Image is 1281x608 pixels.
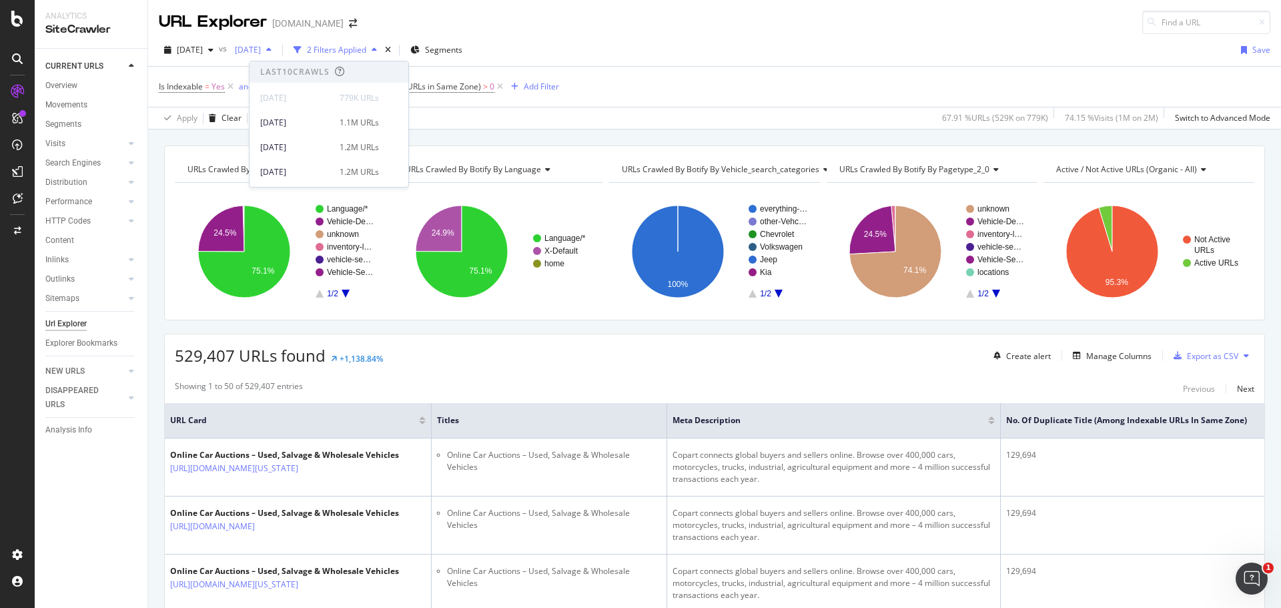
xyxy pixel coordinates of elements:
[402,159,591,180] h4: URLs Crawled By Botify By language
[45,336,117,350] div: Explorer Bookmarks
[45,234,74,248] div: Content
[340,117,379,129] div: 1.1M URLs
[45,79,77,93] div: Overview
[45,214,91,228] div: HTTP Codes
[609,194,818,310] svg: A chart.
[211,77,225,96] span: Yes
[405,39,468,61] button: Segments
[45,336,138,350] a: Explorer Bookmarks
[260,141,332,154] div: [DATE]
[668,280,689,289] text: 100%
[1053,159,1242,180] h4: Active / Not Active URLs
[1194,246,1214,255] text: URLs
[1183,383,1215,394] div: Previous
[327,242,372,252] text: inventory-l…
[483,81,488,92] span: >
[349,19,357,28] div: arrow-right-arrow-left
[673,414,968,426] span: Meta Description
[1067,348,1152,364] button: Manage Columns
[1237,380,1254,396] button: Next
[977,289,989,298] text: 1/2
[340,353,383,364] div: +1,138.84%
[1263,563,1274,573] span: 1
[760,217,807,226] text: other-Vehc…
[45,423,138,437] a: Analysis Info
[1252,44,1270,55] div: Save
[447,565,661,589] li: Online Car Auctions – Used, Salvage & Wholesale Vehicles
[45,253,69,267] div: Inlinks
[1043,194,1252,310] svg: A chart.
[177,44,203,55] span: 2025 Sep. 30th
[1236,39,1270,61] button: Save
[327,289,338,298] text: 1/2
[45,195,92,209] div: Performance
[977,204,1009,214] text: unknown
[260,117,332,129] div: [DATE]
[45,137,125,151] a: Visits
[760,289,771,298] text: 1/2
[447,507,661,531] li: Online Car Auctions – Used, Salvage & Wholesale Vehicles
[45,317,87,331] div: Url Explorer
[175,380,303,396] div: Showing 1 to 50 of 529,407 entries
[203,107,242,129] button: Clear
[1006,449,1274,461] div: 129,694
[205,81,209,92] span: =
[382,43,394,57] div: times
[1142,11,1270,34] input: Find a URL
[524,81,559,92] div: Add Filter
[490,77,494,96] span: 0
[977,255,1023,264] text: Vehicle-Se…
[327,268,373,277] text: Vehicle-Se…
[45,156,125,170] a: Search Engines
[288,39,382,61] button: 2 Filters Applied
[45,59,103,73] div: CURRENT URLS
[159,81,203,92] span: Is Indexable
[177,112,197,123] div: Apply
[45,176,87,190] div: Distribution
[272,17,344,30] div: [DOMAIN_NAME]
[159,39,219,61] button: [DATE]
[1237,383,1254,394] div: Next
[260,92,332,104] div: [DATE]
[1194,258,1238,268] text: Active URLs
[45,292,125,306] a: Sitemaps
[1183,380,1215,396] button: Previous
[45,176,125,190] a: Distribution
[469,266,492,276] text: 75.1%
[170,449,399,461] div: Online Car Auctions – Used, Salvage & Wholesale Vehicles
[1006,507,1274,519] div: 129,694
[1168,345,1238,366] button: Export as CSV
[170,414,416,426] span: URL Card
[239,80,253,93] button: and
[45,317,138,331] a: Url Explorer
[45,364,85,378] div: NEW URLS
[1006,414,1247,426] span: No. of Duplicate Title (Among Indexable URLs in Same Zone)
[1170,107,1270,129] button: Switch to Advanced Mode
[45,117,138,131] a: Segments
[45,195,125,209] a: Performance
[327,255,371,264] text: vehicle-se…
[45,234,138,248] a: Content
[239,81,253,92] div: and
[187,164,322,175] span: URLs Crawled By Botify By pagetype
[213,228,236,238] text: 24.5%
[827,194,1035,310] svg: A chart.
[159,11,267,33] div: URL Explorer
[45,214,125,228] a: HTTP Codes
[327,217,374,226] text: Vehicle-De…
[903,266,926,275] text: 74.1%
[45,11,137,22] div: Analytics
[45,423,92,437] div: Analysis Info
[506,79,559,95] button: Add Filter
[340,92,379,104] div: 779K URLs
[437,414,641,426] span: Titles
[447,449,661,473] li: Online Car Auctions – Used, Salvage & Wholesale Vehicles
[45,79,138,93] a: Overview
[327,230,359,239] text: unknown
[544,246,578,256] text: X-Default
[45,364,125,378] a: NEW URLS
[45,272,75,286] div: Outlinks
[1006,350,1051,362] div: Create alert
[45,253,125,267] a: Inlinks
[185,159,374,180] h4: URLs Crawled By Botify By pagetype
